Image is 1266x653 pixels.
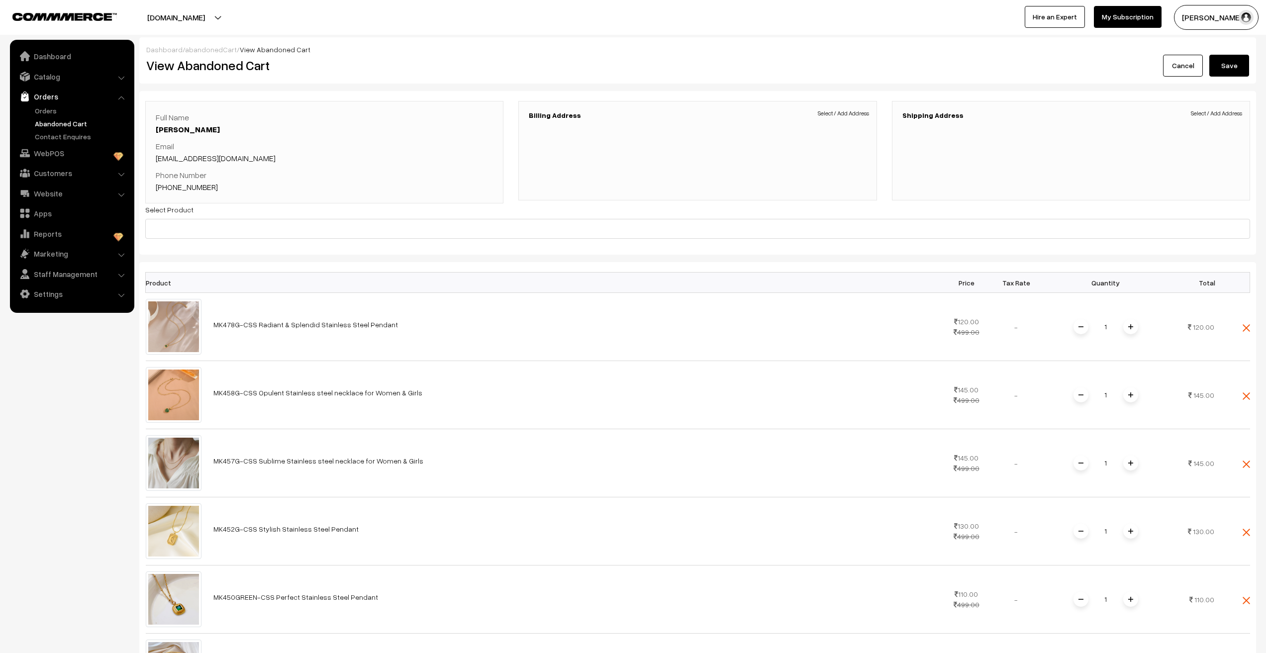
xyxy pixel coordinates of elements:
[112,5,240,30] button: [DOMAIN_NAME]
[156,140,493,164] p: Email
[32,105,131,116] a: Orders
[12,144,131,162] a: WebPOS
[12,10,99,22] a: COMMMERCE
[32,118,131,129] a: Abandoned Cart
[954,464,979,472] strike: 499.00
[146,58,690,73] h2: View Abandoned Cart
[32,131,131,142] a: Contact Enquires
[213,593,378,601] a: MK450GREEN-CSS Perfect Stainless Steel Pendant
[146,273,207,293] th: Product
[12,68,131,86] a: Catalog
[1193,323,1214,331] span: 120.00
[942,429,991,497] td: 145.00
[12,285,131,303] a: Settings
[146,571,201,627] img: na-na-mk450green-css-myki-original-imahaq8pqchnf5yh.jpeg
[1025,6,1085,28] a: Hire an Expert
[1128,597,1133,602] img: plusI
[529,111,866,120] h3: Billing Address
[1191,109,1242,118] span: Select / Add Address
[1243,324,1250,332] img: close
[1193,527,1214,536] span: 130.00
[942,361,991,429] td: 145.00
[1078,324,1083,329] img: minus
[1239,10,1254,25] img: user
[1193,391,1214,399] span: 145.00
[12,204,131,222] a: Apps
[12,265,131,283] a: Staff Management
[146,503,201,559] img: na-na-mk452g-css-myki-original-imahaq8hs8uetv7w.jpeg
[991,273,1041,293] th: Tax Rate
[146,435,201,491] img: 1-mk457g-css-necklace-myki-original-imahapfzfgfywhmg.jpeg
[1243,529,1250,536] img: close
[1014,323,1018,331] span: -
[954,328,979,336] strike: 499.00
[240,45,310,54] span: View Abandoned Cart
[213,457,423,465] a: MK457G-CSS Sublime Stainless steel necklace for Women & Girls
[1078,392,1083,397] img: minus
[12,245,131,263] a: Marketing
[954,532,979,541] strike: 499.00
[902,111,1240,120] h3: Shipping Address
[145,204,194,215] label: Select Product
[1209,55,1249,77] button: Save
[1128,461,1133,466] img: plusI
[156,169,493,193] p: Phone Number
[818,109,869,118] span: Select / Add Address
[213,320,398,329] a: MK478G-CSS Radiant & Splendid Stainless Steel Pendant
[1014,459,1018,467] span: -
[146,44,1249,55] div: / /
[942,273,991,293] th: Price
[1174,5,1259,30] button: [PERSON_NAME]
[156,153,276,163] a: [EMAIL_ADDRESS][DOMAIN_NAME]
[1194,595,1214,604] span: 110.00
[12,47,131,65] a: Dashboard
[213,388,422,397] a: MK458G-CSS Opulent Stainless steel necklace for Women & Girls
[1243,392,1250,400] img: close
[1078,461,1083,466] img: minus
[12,13,117,20] img: COMMMERCE
[12,88,131,105] a: Orders
[1128,392,1133,397] img: plusI
[185,45,237,54] a: abandonedCart
[12,225,131,243] a: Reports
[1243,461,1250,468] img: close
[146,299,201,355] img: na-na-mk478g-css-myki-original-imahaq8hzke5fjdd.jpeg
[1014,391,1018,399] span: -
[12,185,131,202] a: Website
[146,45,183,54] a: Dashboard
[942,565,991,634] td: 110.00
[1014,595,1018,604] span: -
[1170,273,1220,293] th: Total
[1078,529,1083,534] img: minus
[12,164,131,182] a: Customers
[954,396,979,404] strike: 499.00
[1128,529,1133,534] img: plusI
[146,367,201,423] img: 1-mk458g-css-necklace-myki-original-imahapfztqqt524w.jpeg
[1193,459,1214,467] span: 145.00
[156,111,493,135] p: Full Name
[1128,324,1133,329] img: plusI
[1163,55,1203,77] a: Cancel
[942,293,991,361] td: 120.00
[1014,527,1018,536] span: -
[954,600,979,609] strike: 499.00
[1094,6,1162,28] a: My Subscription
[213,525,359,533] a: MK452G-CSS Stylish Stainless Steel Pendant
[1078,597,1083,602] img: minus
[156,124,220,134] a: [PERSON_NAME]
[156,182,218,192] a: [PHONE_NUMBER]
[1243,597,1250,604] img: close
[942,497,991,565] td: 130.00
[1041,273,1170,293] th: Quantity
